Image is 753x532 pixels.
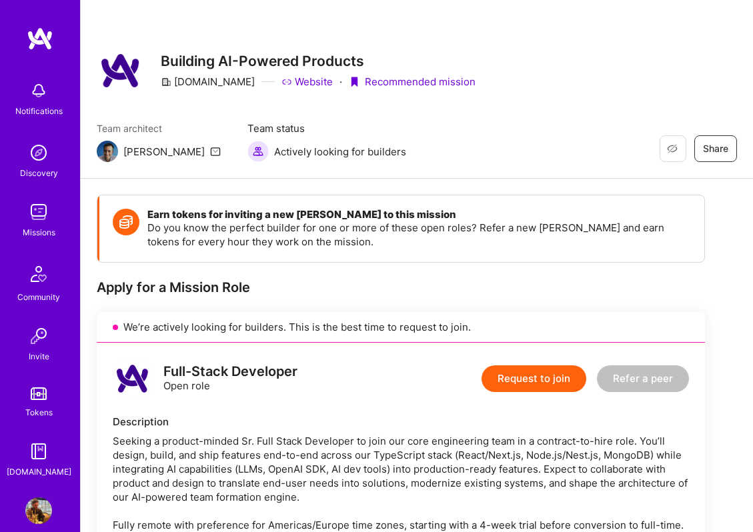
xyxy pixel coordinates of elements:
[349,75,476,89] div: Recommended mission
[161,75,255,89] div: [DOMAIN_NAME]
[281,75,333,89] a: Website
[163,365,297,393] div: Open role
[694,135,737,162] button: Share
[97,141,118,162] img: Team Architect
[25,77,52,104] img: bell
[113,359,153,399] img: logo
[25,497,52,524] img: User Avatar
[147,221,691,249] p: Do you know the perfect builder for one or more of these open roles? Refer a new [PERSON_NAME] an...
[25,405,53,419] div: Tokens
[25,139,52,166] img: discovery
[97,121,221,135] span: Team architect
[247,121,406,135] span: Team status
[23,225,55,239] div: Missions
[113,415,689,429] div: Description
[161,77,171,87] i: icon CompanyGray
[210,146,221,157] i: icon Mail
[7,465,71,479] div: [DOMAIN_NAME]
[703,142,728,155] span: Share
[123,145,205,159] div: [PERSON_NAME]
[482,365,586,392] button: Request to join
[29,349,49,363] div: Invite
[161,53,476,69] h3: Building AI-Powered Products
[23,258,55,290] img: Community
[667,143,678,154] i: icon EyeClosed
[20,166,58,180] div: Discovery
[597,365,689,392] button: Refer a peer
[113,209,139,235] img: Token icon
[97,47,145,95] img: Company Logo
[25,323,52,349] img: Invite
[163,365,297,379] div: Full-Stack Developer
[349,77,359,87] i: icon PurpleRibbon
[97,279,705,296] div: Apply for a Mission Role
[247,141,269,162] img: Actively looking for builders
[15,104,63,118] div: Notifications
[25,438,52,465] img: guide book
[339,75,342,89] div: ·
[97,312,705,343] div: We’re actively looking for builders. This is the best time to request to join.
[27,27,53,51] img: logo
[22,497,55,524] a: User Avatar
[25,199,52,225] img: teamwork
[274,145,406,159] span: Actively looking for builders
[31,387,47,400] img: tokens
[17,290,60,304] div: Community
[147,209,691,221] h4: Earn tokens for inviting a new [PERSON_NAME] to this mission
